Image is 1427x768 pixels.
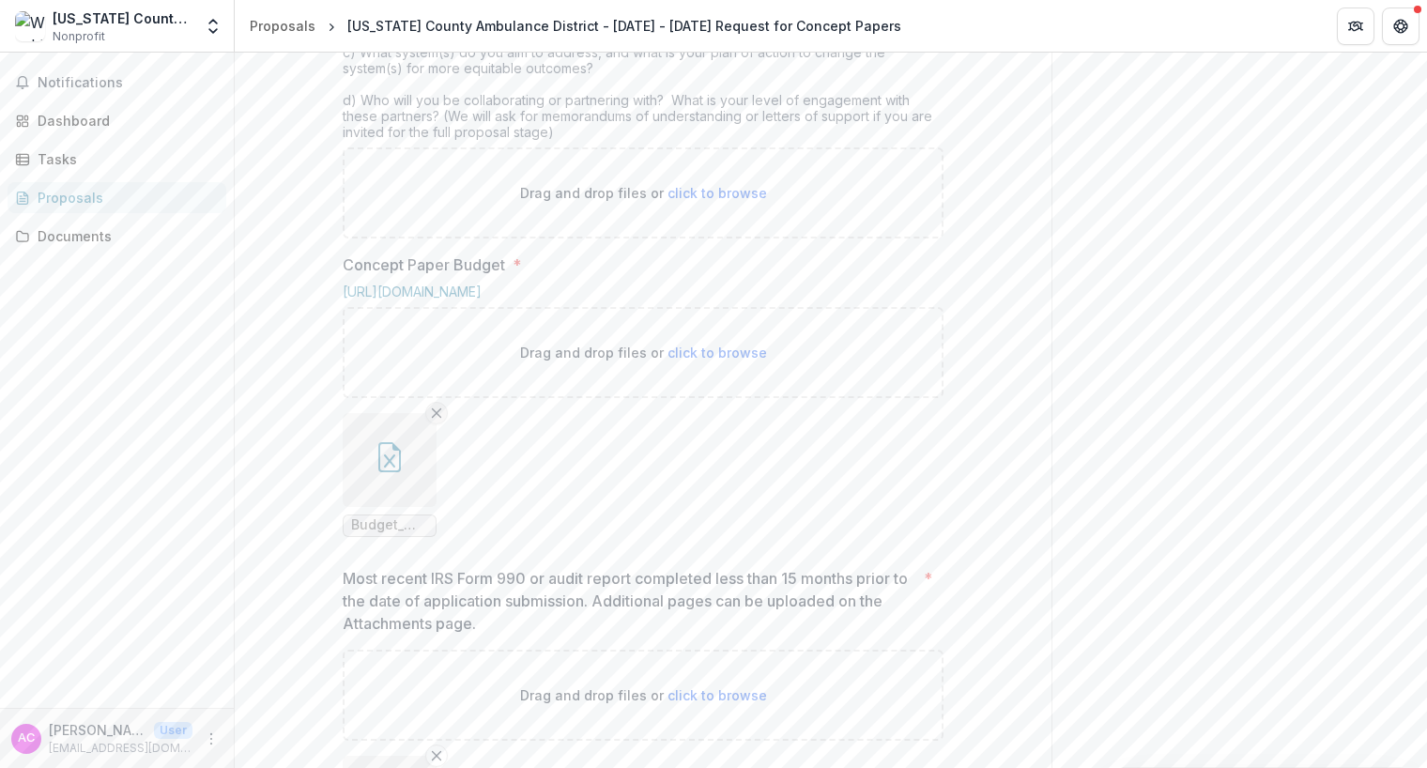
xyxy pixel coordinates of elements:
[8,105,226,136] a: Dashboard
[1337,8,1374,45] button: Partners
[1382,8,1419,45] button: Get Help
[250,16,315,36] div: Proposals
[38,75,219,91] span: Notifications
[154,722,192,739] p: User
[343,253,505,276] p: Concept Paper Budget
[347,16,901,36] div: [US_STATE] County Ambulance District - [DATE] - [DATE] Request for Concept Papers
[200,728,222,750] button: More
[18,732,35,745] div: Amber Coleman
[8,221,226,252] a: Documents
[520,183,767,203] p: Drag and drop files or
[49,740,192,757] p: [EMAIL_ADDRESS][DOMAIN_NAME]
[520,343,767,362] p: Drag and drop files or
[425,745,448,767] button: Remove File
[15,11,45,41] img: Washington County Ambulance District
[38,188,211,207] div: Proposals
[200,8,226,45] button: Open entity switcher
[667,687,767,703] span: click to browse
[38,149,211,169] div: Tasks
[53,8,192,28] div: [US_STATE] County Ambulance District
[343,284,482,300] a: [URL][DOMAIN_NAME]
[343,413,437,537] div: Remove FileBudget_WCAD.xlsx
[242,12,323,39] a: Proposals
[343,567,916,635] p: Most recent IRS Form 990 or audit report completed less than 15 months prior to the date of appli...
[425,402,448,424] button: Remove File
[49,720,146,740] p: [PERSON_NAME]
[351,517,428,533] span: Budget_WCAD.xlsx
[8,68,226,98] button: Notifications
[520,685,767,705] p: Drag and drop files or
[8,182,226,213] a: Proposals
[667,345,767,361] span: click to browse
[53,28,105,45] span: Nonprofit
[8,144,226,175] a: Tasks
[38,226,211,246] div: Documents
[38,111,211,131] div: Dashboard
[667,185,767,201] span: click to browse
[242,12,909,39] nav: breadcrumb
